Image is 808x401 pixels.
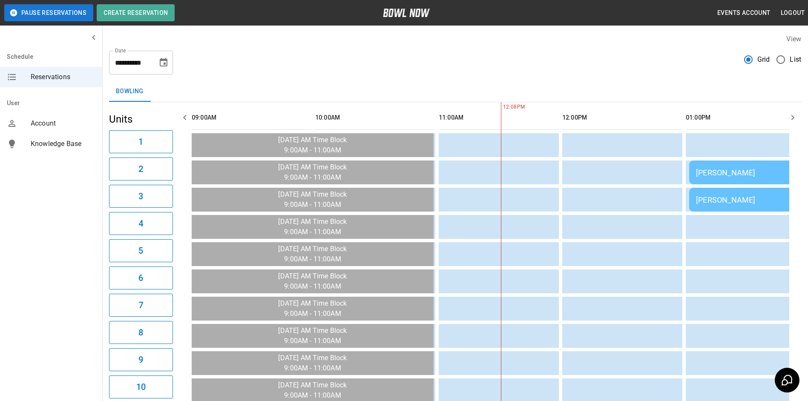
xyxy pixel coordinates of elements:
button: Choose date, selected date is Sep 14, 2025 [155,54,172,71]
span: Account [31,118,95,129]
span: Grid [757,54,770,65]
button: 4 [109,212,173,235]
button: Pause Reservations [4,4,93,21]
button: 1 [109,130,173,153]
h6: 4 [138,217,143,230]
span: List [790,54,801,65]
button: 9 [109,348,173,371]
h6: 3 [138,189,143,203]
h6: 8 [138,326,143,339]
h6: 1 [138,135,143,149]
th: 12:00PM [562,106,682,130]
button: 8 [109,321,173,344]
h6: 9 [138,353,143,367]
button: 3 [109,185,173,208]
th: 10:00AM [315,106,435,130]
button: 5 [109,239,173,262]
h6: 5 [138,244,143,258]
h6: 7 [138,298,143,312]
button: 6 [109,266,173,289]
h6: 6 [138,271,143,285]
img: logo [383,9,430,17]
button: Bowling [109,81,150,102]
button: Logout [777,5,808,21]
button: Create Reservation [97,4,175,21]
button: 2 [109,158,173,180]
h6: 10 [136,380,146,394]
h5: Units [109,112,173,126]
button: 7 [109,294,173,317]
th: 11:00AM [439,106,559,130]
th: 09:00AM [192,106,312,130]
div: inventory tabs [109,81,801,102]
button: Events Account [714,5,774,21]
span: 12:08PM [501,103,503,112]
label: View [786,35,801,43]
button: 10 [109,375,173,398]
h6: 2 [138,162,143,176]
span: Reservations [31,72,95,82]
span: Knowledge Base [31,139,95,149]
